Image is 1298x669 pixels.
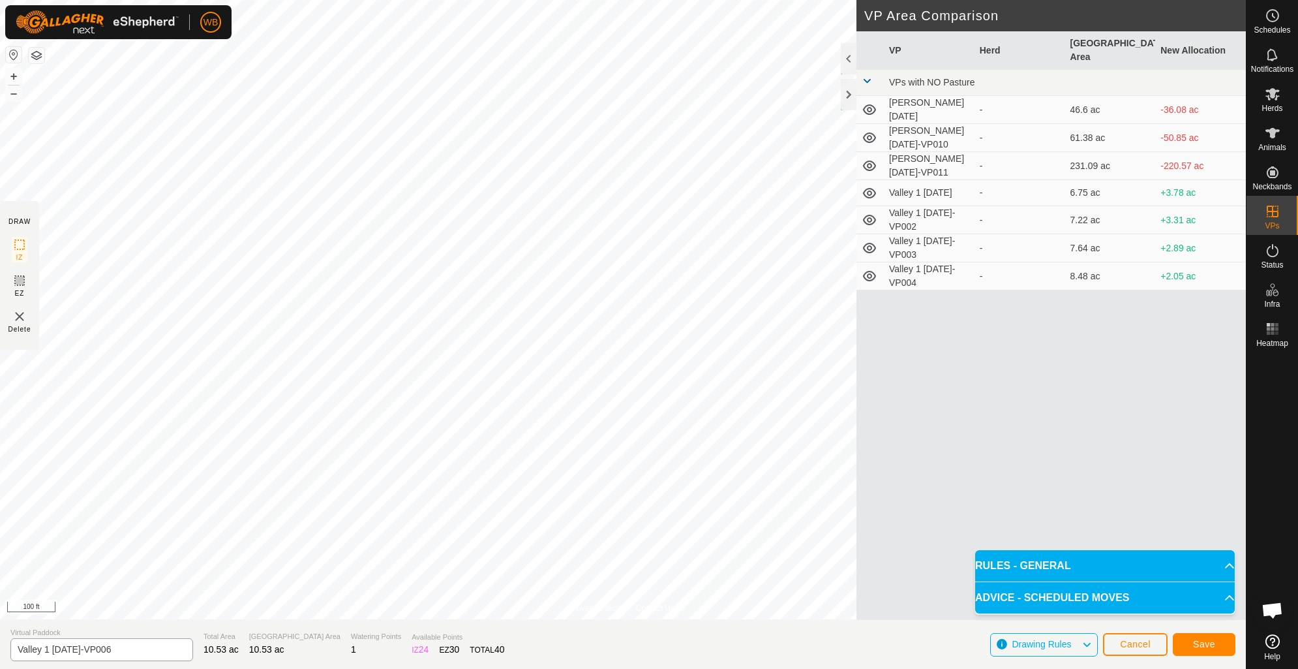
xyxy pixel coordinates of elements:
span: EZ [15,288,25,298]
span: ADVICE - SCHEDULED MOVES [975,590,1129,606]
button: + [6,69,22,84]
span: Schedules [1254,26,1290,34]
span: Cancel [1120,639,1151,649]
th: VP [884,31,974,70]
span: 1 [351,644,356,655]
div: - [980,213,1060,227]
span: [GEOGRAPHIC_DATA] Area [249,631,340,642]
td: 231.09 ac [1065,152,1156,180]
span: Animals [1258,144,1286,151]
div: - [980,159,1060,173]
td: 8.48 ac [1065,262,1156,290]
a: Contact Us [636,602,674,614]
span: VPs [1265,222,1279,230]
div: DRAW [8,217,31,226]
span: Total Area [204,631,239,642]
td: [PERSON_NAME] [DATE]-VP011 [884,152,974,180]
span: Neckbands [1252,183,1291,191]
td: +2.05 ac [1155,262,1246,290]
td: Valley 1 [DATE]-VP004 [884,262,974,290]
span: Save [1193,639,1215,649]
th: New Allocation [1155,31,1246,70]
td: 6.75 ac [1065,180,1156,206]
td: Valley 1 [DATE]-VP002 [884,206,974,234]
button: – [6,86,22,101]
span: Available Points [412,632,504,643]
button: Cancel [1103,633,1168,656]
button: Map Layers [29,48,44,63]
td: Valley 1 [DATE]-VP003 [884,234,974,262]
td: +3.31 ac [1155,206,1246,234]
div: - [980,270,1060,283]
img: Gallagher Logo [16,10,179,34]
span: Drawing Rules [1012,639,1071,649]
span: VPs with NO Pasture [889,77,975,87]
p-accordion-header: RULES - GENERAL [975,550,1235,582]
button: Reset Map [6,47,22,63]
span: RULES - GENERAL [975,558,1071,574]
div: TOTAL [470,643,504,657]
td: 61.38 ac [1065,124,1156,152]
td: Valley 1 [DATE] [884,180,974,206]
td: [PERSON_NAME] [DATE] [884,96,974,124]
span: Heatmap [1256,339,1288,347]
td: +3.78 ac [1155,180,1246,206]
span: Status [1261,261,1283,269]
div: - [980,186,1060,200]
td: -36.08 ac [1155,96,1246,124]
td: 7.64 ac [1065,234,1156,262]
span: Virtual Paddock [10,627,193,638]
span: IZ [16,253,23,262]
span: Help [1264,653,1280,661]
a: Privacy Policy [571,602,620,614]
td: +2.89 ac [1155,234,1246,262]
div: - [980,131,1060,145]
span: Infra [1264,300,1280,308]
span: Notifications [1251,65,1293,73]
h2: VP Area Comparison [864,8,1246,23]
th: [GEOGRAPHIC_DATA] Area [1065,31,1156,70]
a: Help [1246,629,1298,666]
button: Save [1173,633,1235,656]
div: - [980,103,1060,117]
span: 30 [449,644,460,655]
td: -220.57 ac [1155,152,1246,180]
span: WB [204,16,219,29]
td: [PERSON_NAME] [DATE]-VP010 [884,124,974,152]
span: Watering Points [351,631,401,642]
span: 10.53 ac [204,644,239,655]
span: 40 [494,644,505,655]
td: -50.85 ac [1155,124,1246,152]
div: IZ [412,643,429,657]
div: - [980,241,1060,255]
td: 46.6 ac [1065,96,1156,124]
td: 7.22 ac [1065,206,1156,234]
span: 10.53 ac [249,644,284,655]
span: Herds [1261,104,1282,112]
span: Delete [8,324,31,334]
img: VP [12,309,27,324]
div: Open chat [1253,591,1292,630]
span: 24 [419,644,429,655]
th: Herd [974,31,1065,70]
div: EZ [439,643,459,657]
p-accordion-header: ADVICE - SCHEDULED MOVES [975,582,1235,614]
